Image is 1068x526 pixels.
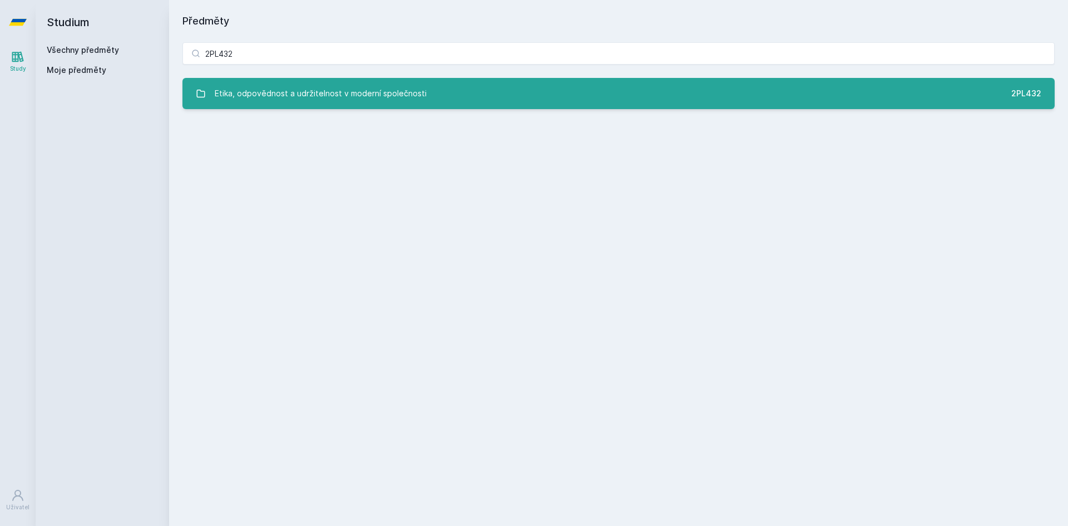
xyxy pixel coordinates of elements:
[1011,88,1041,99] div: 2PL432
[6,503,29,512] div: Uživatel
[47,65,106,76] span: Moje předměty
[182,42,1055,65] input: Název nebo ident předmětu…
[10,65,26,73] div: Study
[182,13,1055,29] h1: Předměty
[47,45,119,55] a: Všechny předměty
[2,483,33,517] a: Uživatel
[215,82,427,105] div: Etika, odpovědnost a udržitelnost v moderní společnosti
[182,78,1055,109] a: Etika, odpovědnost a udržitelnost v moderní společnosti 2PL432
[2,45,33,78] a: Study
